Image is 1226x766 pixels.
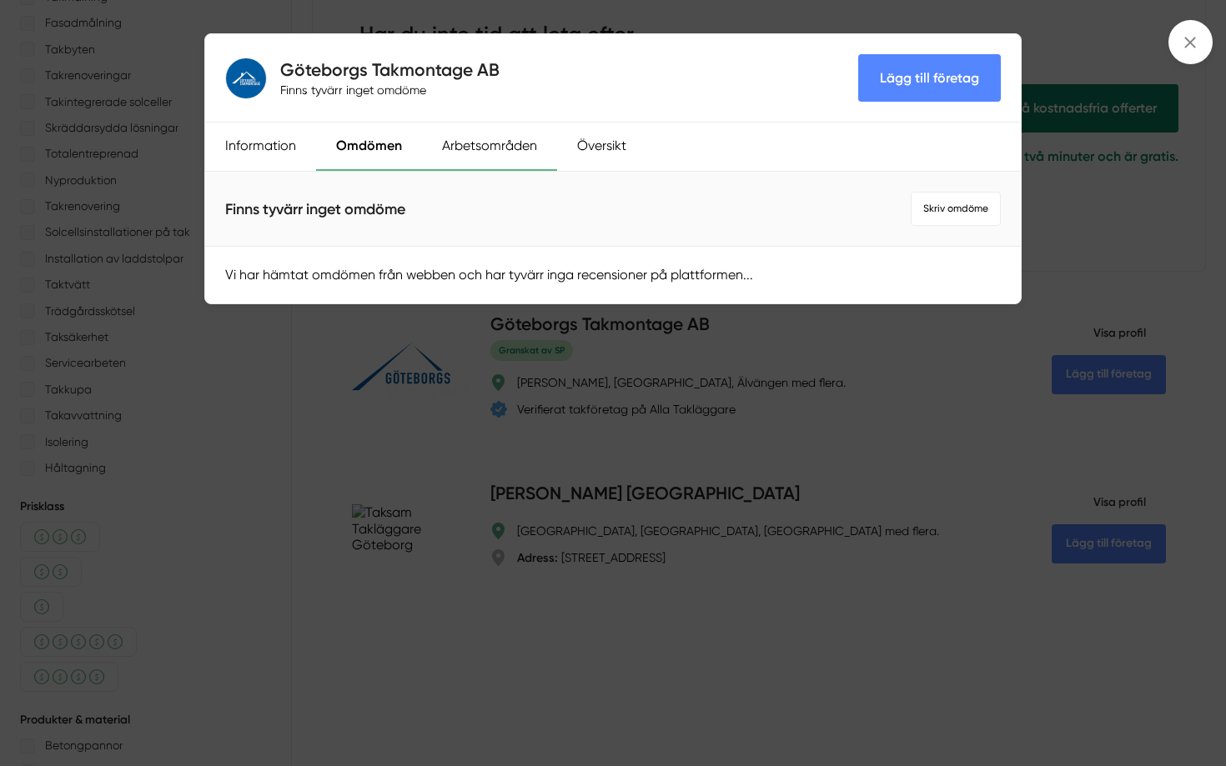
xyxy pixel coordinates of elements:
[280,58,500,82] h4: Göteborgs Takmontage AB
[225,58,267,99] img: Göteborgs Takmontage AB favikon
[205,123,316,171] div: Information
[422,123,557,171] div: Arbetsområden
[205,247,1021,303] div: Vi har hämtat omdömen från webben och har tyvärr inga recensioner på plattformen...
[911,192,1001,226] a: Skriv omdöme
[557,123,646,171] div: Översikt
[280,82,426,98] span: Finns tyvärr inget omdöme
[316,123,422,171] div: Omdömen
[858,54,1001,102] : Lägg till företag
[225,198,405,221] span: Finns tyvärr inget omdöme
